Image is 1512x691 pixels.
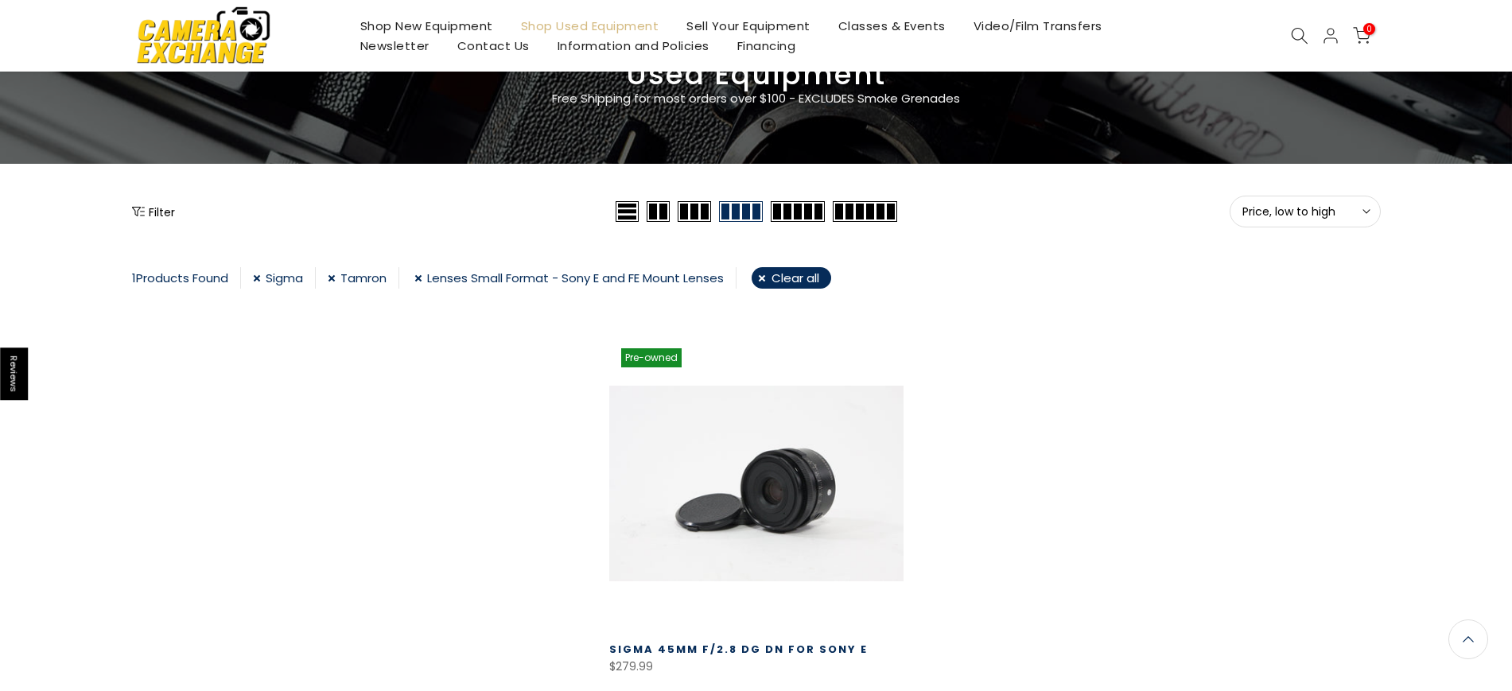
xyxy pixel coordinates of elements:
a: Shop New Equipment [346,16,507,36]
p: Free Shipping for most orders over $100 - EXCLUDES Smoke Grenades [458,89,1055,108]
button: Show filters [132,204,175,219]
a: Information and Policies [543,36,723,56]
a: Financing [723,36,810,56]
a: Classes & Events [824,16,959,36]
a: Sigma 45mm f/2.8 DG DN for Sony E [609,642,868,657]
a: Back to the top [1448,619,1488,659]
a: Newsletter [346,36,443,56]
button: Price, low to high [1230,196,1381,227]
div: Products Found [132,267,241,289]
a: Lenses Small Format - Sony E and FE Mount Lenses [414,267,737,289]
a: Clear all [752,267,831,289]
span: Price, low to high [1242,204,1368,219]
a: Shop Used Equipment [507,16,673,36]
span: 1 [132,270,136,286]
a: Sell Your Equipment [673,16,825,36]
h3: Used Equipment [132,64,1381,85]
span: 0 [1363,23,1375,35]
a: Sigma [253,267,316,289]
a: Video/Film Transfers [959,16,1116,36]
a: Tamron [328,267,399,289]
a: Contact Us [443,36,543,56]
a: 0 [1353,27,1370,45]
div: $279.99 [609,657,904,677]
